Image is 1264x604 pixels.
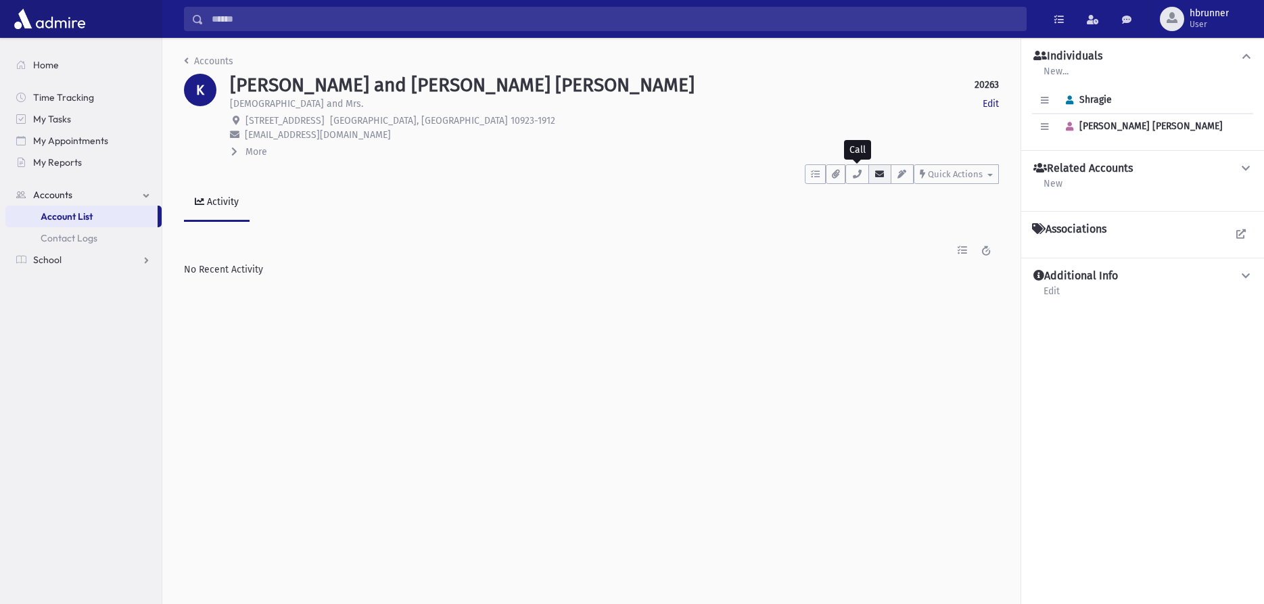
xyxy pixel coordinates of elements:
[1032,162,1253,176] button: Related Accounts
[928,169,983,179] span: Quick Actions
[5,54,162,76] a: Home
[844,140,871,160] div: Call
[245,146,267,158] span: More
[983,97,999,111] a: Edit
[1190,19,1229,30] span: User
[33,189,72,201] span: Accounts
[5,152,162,173] a: My Reports
[975,78,999,92] strong: 20263
[184,54,233,74] nav: breadcrumb
[5,184,162,206] a: Accounts
[11,5,89,32] img: AdmirePro
[33,135,108,147] span: My Appointments
[1060,120,1223,132] span: [PERSON_NAME] [PERSON_NAME]
[1032,269,1253,283] button: Additional Info
[914,164,999,184] button: Quick Actions
[1190,8,1229,19] span: hbrunner
[204,196,239,208] div: Activity
[5,108,162,130] a: My Tasks
[1033,162,1133,176] h4: Related Accounts
[230,74,695,97] h1: [PERSON_NAME] and [PERSON_NAME] [PERSON_NAME]
[41,210,93,223] span: Account List
[330,115,555,126] span: [GEOGRAPHIC_DATA], [GEOGRAPHIC_DATA] 10923-1912
[5,206,158,227] a: Account List
[184,55,233,67] a: Accounts
[33,59,59,71] span: Home
[1060,94,1112,106] span: Shragie
[5,130,162,152] a: My Appointments
[230,145,268,159] button: More
[1043,64,1069,88] a: New...
[184,264,263,275] span: No Recent Activity
[245,115,325,126] span: [STREET_ADDRESS]
[33,254,62,266] span: School
[5,249,162,271] a: School
[5,87,162,108] a: Time Tracking
[245,129,391,141] span: [EMAIL_ADDRESS][DOMAIN_NAME]
[1033,269,1118,283] h4: Additional Info
[41,232,97,244] span: Contact Logs
[1033,49,1102,64] h4: Individuals
[33,91,94,103] span: Time Tracking
[230,97,363,111] p: [DEMOGRAPHIC_DATA] and Mrs.
[33,113,71,125] span: My Tasks
[5,227,162,249] a: Contact Logs
[204,7,1026,31] input: Search
[1032,49,1253,64] button: Individuals
[1043,176,1063,200] a: New
[1032,223,1106,236] h4: Associations
[1043,283,1060,308] a: Edit
[33,156,82,168] span: My Reports
[184,74,216,106] div: K
[184,184,250,222] a: Activity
